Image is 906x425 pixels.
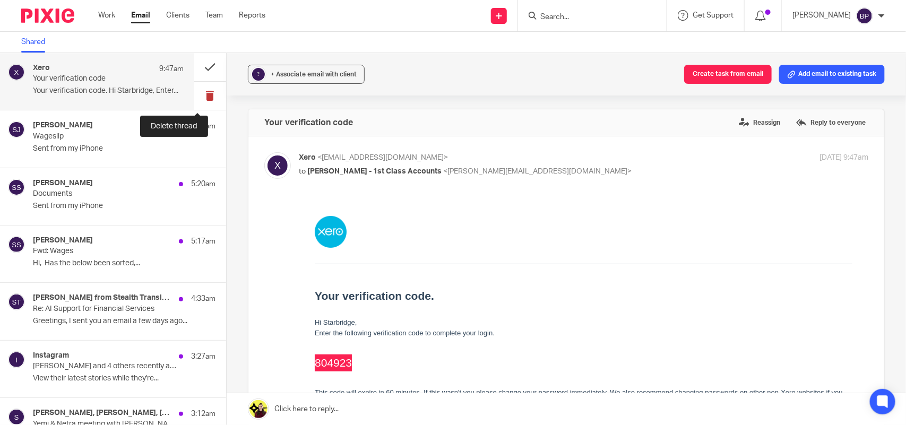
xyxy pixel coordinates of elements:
p: Your verification code. Hi Starbridge, Enter... [33,86,184,96]
p: Documents [33,189,179,198]
span: <[EMAIL_ADDRESS][DOMAIN_NAME]> [317,154,448,161]
h4: [PERSON_NAME] [33,121,93,130]
img: svg%3E [8,179,25,196]
p: If you have any additional questions about account security, please visit or contact us on [16,251,473,262]
p: 3:27am [191,351,215,362]
h4: [PERSON_NAME], [PERSON_NAME], [GEOGRAPHIC_DATA] [33,409,174,418]
h2: 804923 [16,154,554,171]
h4: [PERSON_NAME] from Stealth Translations [33,293,174,302]
h3: Your verification code. [16,91,554,101]
p: Greetings, I sent you an email a few days ago... [33,317,215,326]
a: [DOMAIN_NAME][URL] [234,253,307,261]
p: View their latest stories while they're... [33,374,215,383]
img: svg%3E [8,64,25,81]
h4: [PERSON_NAME] [33,236,93,245]
span: <[PERSON_NAME][EMAIL_ADDRESS][DOMAIN_NAME]> [443,168,632,175]
a: Email [131,10,150,21]
p: Wageslip [33,132,179,141]
h4: Xero [33,64,50,73]
span: to [299,168,306,175]
p: 5:17am [191,236,215,247]
div: ? [252,68,265,81]
button: Create task from email [684,65,772,84]
p: Hi, Has the below been sorted,... [33,259,215,268]
p: This code will expire in 60 minutes. If this wasn't you please change your password immediately. ... [16,187,554,209]
a: Shared [21,32,53,53]
img: svg%3E [856,7,873,24]
p: Re: AI Support for Financial Services [33,305,179,314]
img: Xero logo [16,11,48,53]
img: svg%3E [8,121,25,138]
span: + Associate email with client [271,71,357,77]
p: 9:44am [191,121,215,132]
p: Hi Starbridge, Enter the following verification code to complete your login. [16,117,554,138]
span: [PERSON_NAME] - 1st Class Accounts [307,168,442,175]
p: Sent from my iPhone [33,202,215,211]
img: svg%3E [8,293,25,310]
p: 9:47am [159,64,184,74]
p: [PERSON_NAME] [792,10,851,21]
p: 3:12am [191,409,215,419]
img: svg%3E [264,152,291,179]
a: Team [205,10,223,21]
a: [EMAIL_ADDRESS][DOMAIN_NAME] [356,253,473,261]
span: Xero [299,154,316,161]
a: Reports [239,10,265,21]
img: svg%3E [8,351,25,368]
p: 4:33am [191,293,215,304]
button: Add email to existing task [779,65,885,84]
a: Clients [166,10,189,21]
img: svg%3E [8,236,25,253]
h4: [PERSON_NAME] [33,179,93,188]
h4: Instagram [33,351,69,360]
a: Work [98,10,115,21]
span: Get Support [693,12,734,19]
img: Pixie [21,8,74,23]
p: [PERSON_NAME] and 4 others recently added to their stories [33,362,179,371]
button: ? + Associate email with client [248,65,365,84]
h4: Your verification code [264,117,353,128]
input: Search [539,13,635,22]
p: [DATE] 9:47am [819,152,868,163]
p: Sent from my iPhone [33,144,215,153]
p: 5:20am [191,179,215,189]
label: Reassign [736,115,783,131]
p: Your verification code [33,74,153,83]
label: Reply to everyone [793,115,868,131]
p: Fwd: Wages [33,247,179,256]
